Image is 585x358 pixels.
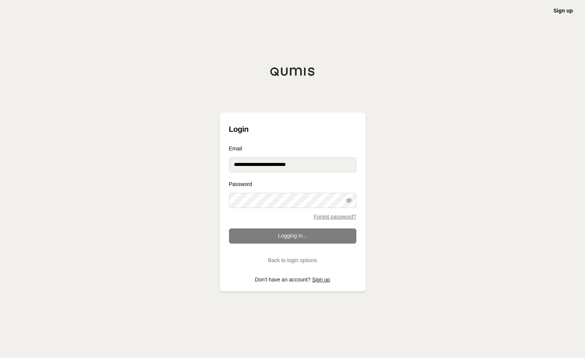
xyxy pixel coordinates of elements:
h3: Login [229,122,356,137]
p: Don't have an account? [229,277,356,282]
a: Sign up [312,277,330,283]
button: Back to login options [229,253,356,268]
label: Email [229,146,356,151]
label: Password [229,181,356,187]
a: Forgot password? [314,214,356,219]
a: Sign up [554,8,573,14]
img: Qumis [270,67,315,76]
